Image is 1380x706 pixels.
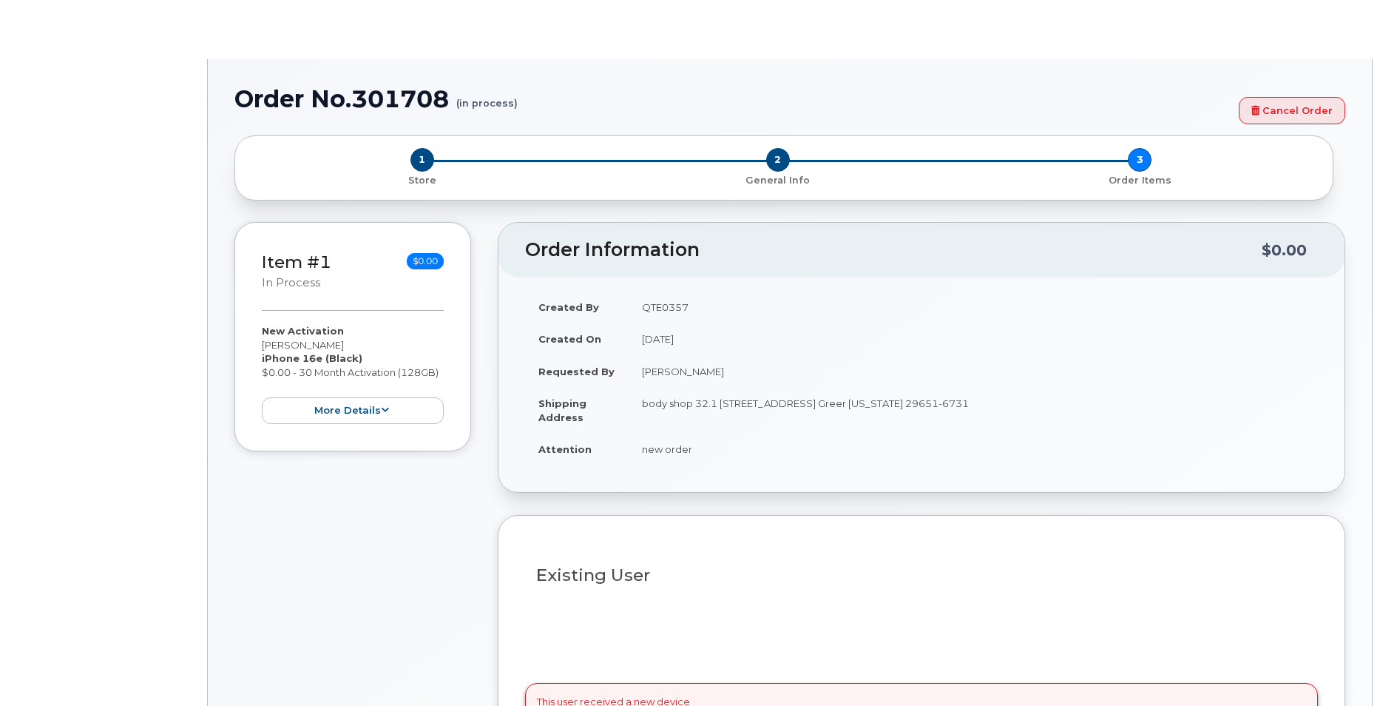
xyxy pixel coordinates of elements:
[262,324,444,424] div: [PERSON_NAME] $0.00 - 30 Month Activation (128GB)
[629,387,1318,433] td: body shop 32.1 [STREET_ADDRESS] Greer [US_STATE] 29651-6731
[253,174,591,187] p: Store
[538,301,599,313] strong: Created By
[262,252,331,272] a: Item #1
[525,240,1262,260] h2: Order Information
[234,86,1231,112] h1: Order No.301708
[262,352,362,364] strong: iPhone 16e (Black)
[597,172,958,187] a: 2 General Info
[410,148,434,172] span: 1
[766,148,790,172] span: 2
[629,291,1318,323] td: QTE0357
[538,366,615,377] strong: Requested By
[538,333,601,345] strong: Created On
[538,443,592,455] strong: Attention
[603,174,953,187] p: General Info
[407,253,444,269] span: $0.00
[262,397,444,425] button: more details
[536,566,1307,585] h3: Existing User
[629,323,1318,355] td: [DATE]
[629,355,1318,388] td: [PERSON_NAME]
[1262,236,1307,264] div: $0.00
[629,433,1318,465] td: new order
[262,325,344,337] strong: New Activation
[262,276,320,289] small: in process
[456,86,518,109] small: (in process)
[1239,97,1345,124] a: Cancel Order
[247,172,597,187] a: 1 Store
[538,397,586,423] strong: Shipping Address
